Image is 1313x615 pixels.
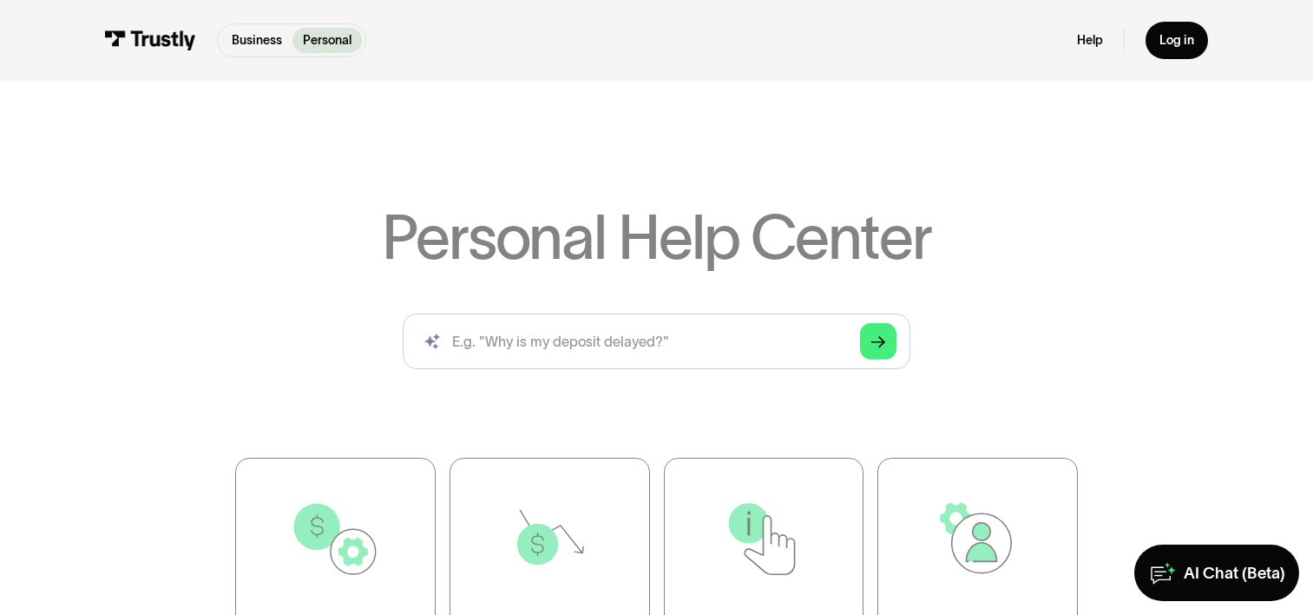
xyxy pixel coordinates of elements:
img: Trustly Logo [105,30,196,50]
div: AI Chat (Beta) [1184,563,1285,584]
p: Business [232,31,282,50]
a: Personal [292,28,362,53]
a: Help [1077,32,1103,48]
h1: Personal Help Center [382,207,931,268]
div: Log in [1159,32,1194,48]
a: Business [221,28,292,53]
a: AI Chat (Beta) [1134,545,1299,601]
form: Search [403,314,911,370]
p: Personal [303,31,351,50]
input: search [403,314,911,370]
a: Log in [1146,22,1208,59]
